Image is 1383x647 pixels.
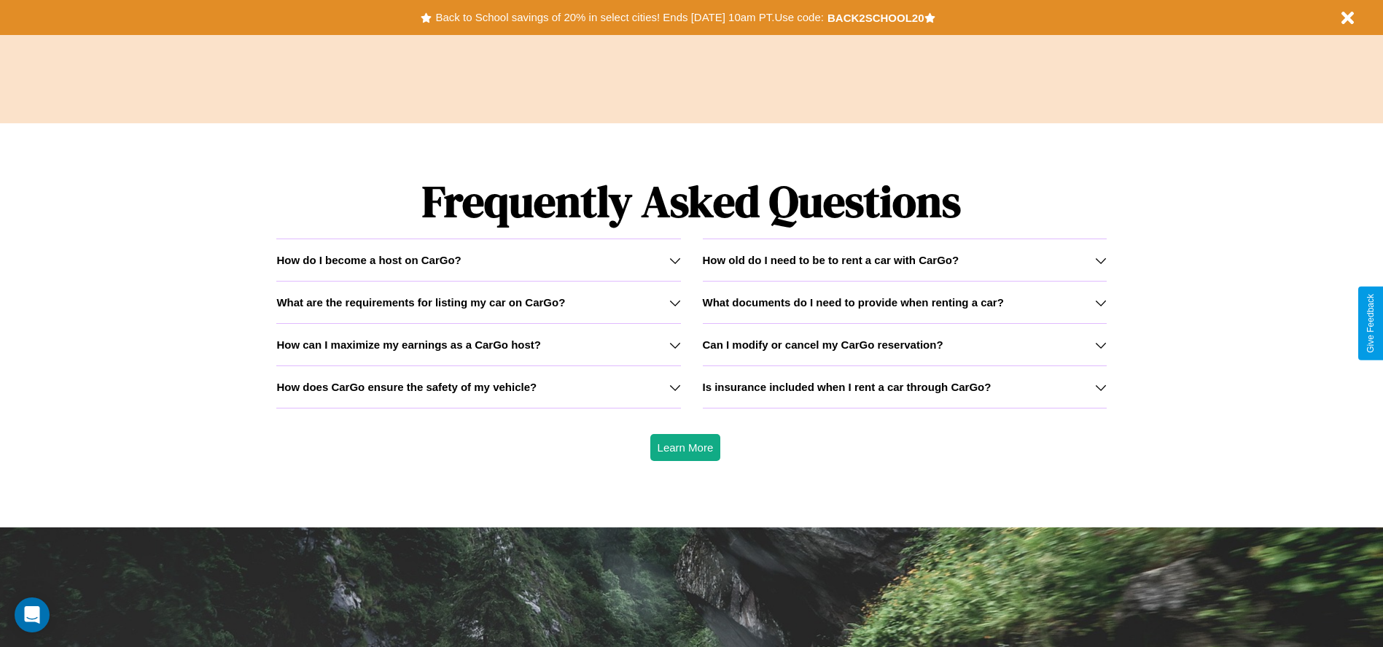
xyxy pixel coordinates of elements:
[432,7,827,28] button: Back to School savings of 20% in select cities! Ends [DATE] 10am PT.Use code:
[703,338,943,351] h3: Can I modify or cancel my CarGo reservation?
[1366,294,1376,353] div: Give Feedback
[703,254,959,266] h3: How old do I need to be to rent a car with CarGo?
[15,597,50,632] div: Open Intercom Messenger
[276,254,461,266] h3: How do I become a host on CarGo?
[703,381,992,393] h3: Is insurance included when I rent a car through CarGo?
[276,338,541,351] h3: How can I maximize my earnings as a CarGo host?
[276,164,1106,239] h1: Frequently Asked Questions
[827,12,924,24] b: BACK2SCHOOL20
[276,296,565,309] h3: What are the requirements for listing my car on CarGo?
[703,296,1004,309] h3: What documents do I need to provide when renting a car?
[276,381,537,393] h3: How does CarGo ensure the safety of my vehicle?
[650,434,721,461] button: Learn More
